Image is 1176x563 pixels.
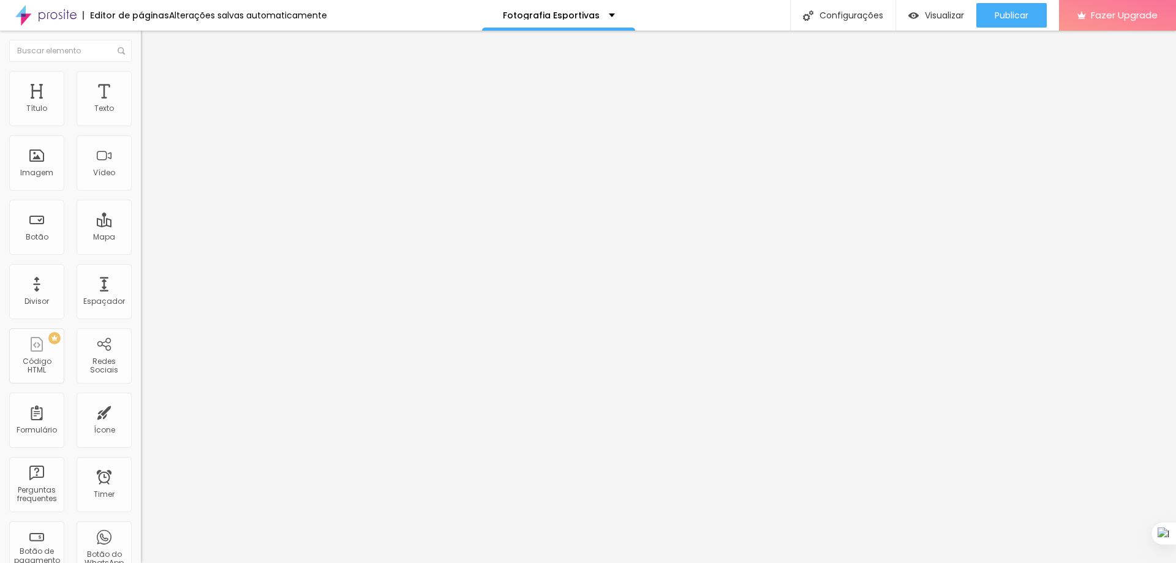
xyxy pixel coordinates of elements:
[80,357,128,375] div: Redes Sociais
[83,297,125,306] div: Espaçador
[896,3,976,28] button: Visualizar
[12,357,61,375] div: Código HTML
[26,104,47,113] div: Título
[94,104,114,113] div: Texto
[995,10,1028,20] span: Publicar
[93,233,115,241] div: Mapa
[17,426,57,434] div: Formulário
[94,490,115,499] div: Timer
[503,11,600,20] p: Fotografia Esportivas
[803,10,813,21] img: Icone
[141,31,1176,563] iframe: Editor
[93,168,115,177] div: Vídeo
[20,168,53,177] div: Imagem
[169,11,327,20] div: Alterações salvas automaticamente
[908,10,919,21] img: view-1.svg
[1091,10,1158,20] span: Fazer Upgrade
[94,426,115,434] div: Ícone
[83,11,169,20] div: Editor de páginas
[118,47,125,55] img: Icone
[26,233,48,241] div: Botão
[976,3,1047,28] button: Publicar
[24,297,49,306] div: Divisor
[12,486,61,504] div: Perguntas frequentes
[925,10,964,20] span: Visualizar
[9,40,132,62] input: Buscar elemento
